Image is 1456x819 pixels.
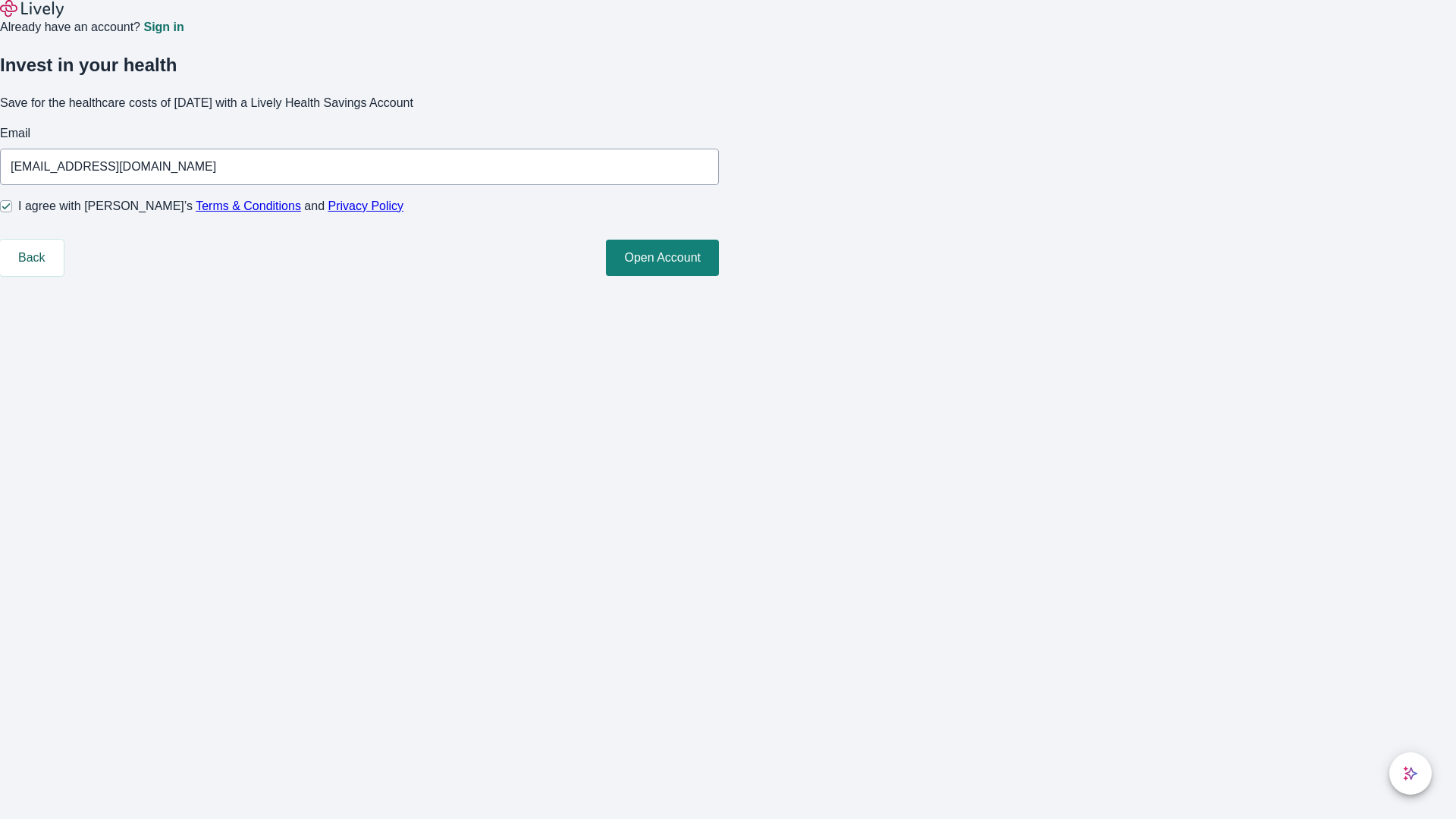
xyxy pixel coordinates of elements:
a: Sign in [143,21,184,33]
svg: Lively AI Assistant [1403,766,1418,781]
span: I agree with [PERSON_NAME]’s and [18,197,403,215]
button: chat [1389,752,1432,795]
a: Privacy Policy [328,199,404,212]
button: Open Account [606,240,719,276]
a: Terms & Conditions [196,199,301,212]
